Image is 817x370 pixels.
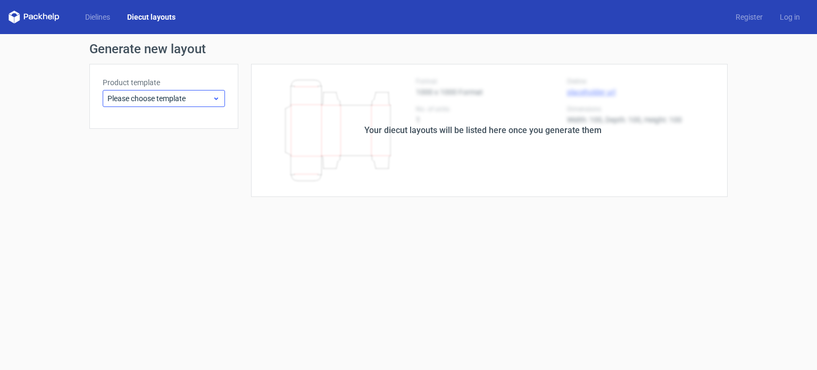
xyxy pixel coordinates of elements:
[364,124,602,137] div: Your diecut layouts will be listed here once you generate them
[727,12,771,22] a: Register
[89,43,728,55] h1: Generate new layout
[771,12,808,22] a: Log in
[119,12,184,22] a: Diecut layouts
[107,93,212,104] span: Please choose template
[77,12,119,22] a: Dielines
[103,77,225,88] label: Product template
